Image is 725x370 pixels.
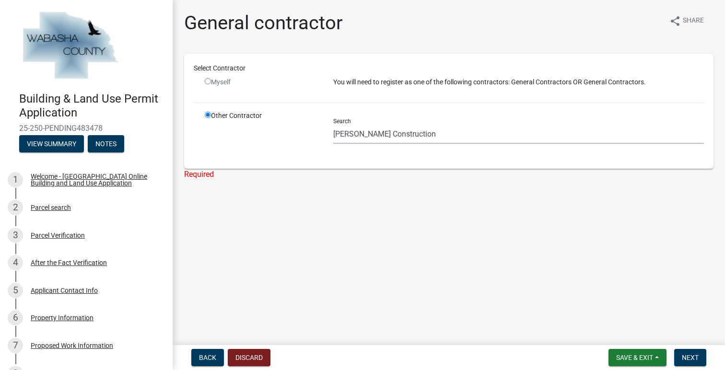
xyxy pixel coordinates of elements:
input: Search... [333,124,704,144]
wm-modal-confirm: Summary [19,140,84,148]
div: Other Contractor [198,111,326,159]
div: 3 [8,228,23,243]
button: Next [674,349,706,366]
div: Select Contractor [187,63,711,73]
div: Myself [205,77,319,87]
span: Share [683,15,704,27]
div: Parcel Verification [31,232,85,239]
div: Welcome - [GEOGRAPHIC_DATA] Online Building and Land Use Application [31,173,157,186]
div: Proposed Work Information [31,342,113,349]
div: After the Fact Verification [31,259,107,266]
p: You will need to register as one of the following contractors: General Contractors OR General Con... [333,77,704,87]
button: Notes [88,135,124,152]
div: 7 [8,338,23,353]
div: Required [184,169,713,180]
button: Back [191,349,224,366]
div: 2 [8,200,23,215]
div: 6 [8,310,23,325]
i: share [669,15,681,27]
button: Save & Exit [608,349,667,366]
span: 25-250-PENDING483478 [19,124,153,133]
img: Wabasha County, Minnesota [19,10,121,82]
div: Property Information [31,314,94,321]
wm-modal-confirm: Notes [88,140,124,148]
div: Parcel search [31,204,71,211]
div: Applicant Contact Info [31,287,98,294]
div: 5 [8,283,23,298]
h1: General contractor [184,12,343,35]
div: 4 [8,255,23,270]
button: shareShare [662,12,712,30]
span: Save & Exit [616,354,653,361]
h4: Building & Land Use Permit Application [19,92,165,120]
button: View Summary [19,135,84,152]
span: Next [682,354,699,361]
span: Back [199,354,216,361]
div: 1 [8,172,23,187]
button: Discard [228,349,270,366]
